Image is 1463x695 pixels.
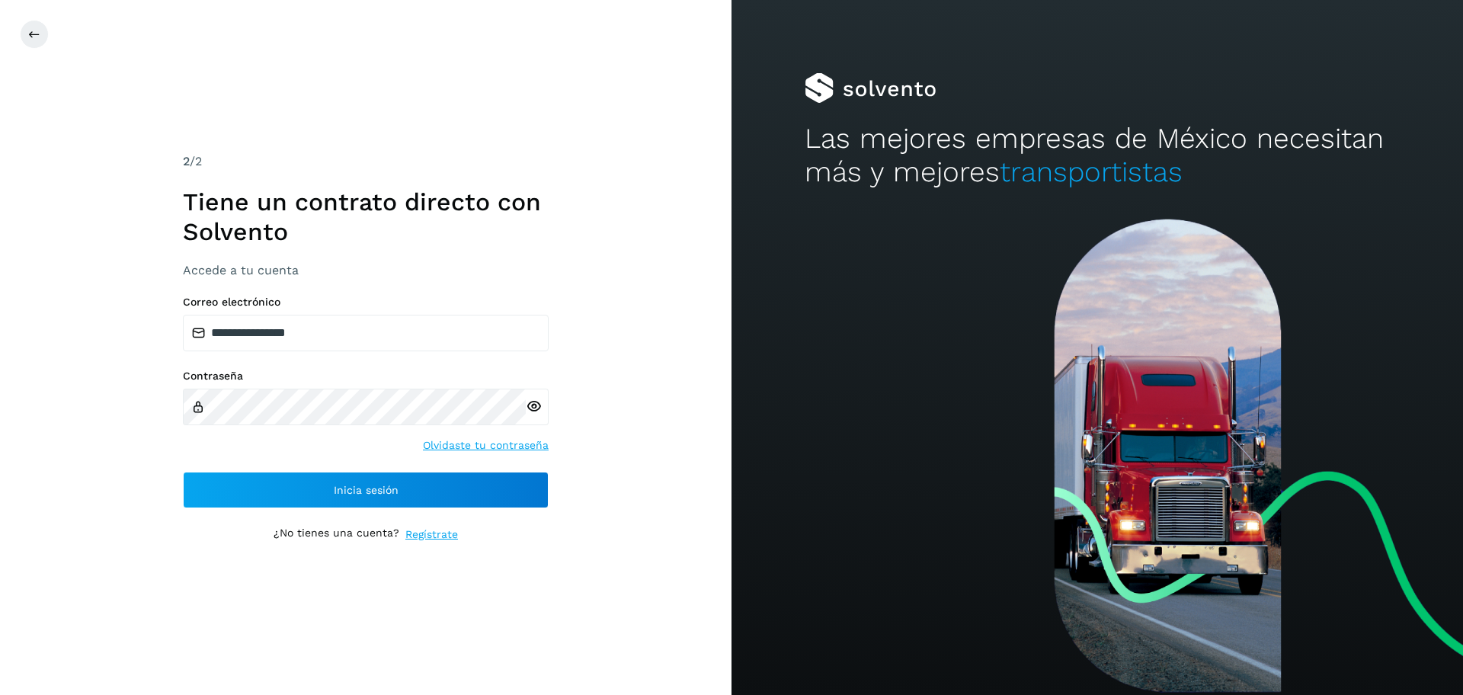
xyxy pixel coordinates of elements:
[423,437,549,453] a: Olvidaste tu contraseña
[183,187,549,246] h1: Tiene un contrato directo con Solvento
[1000,155,1183,188] span: transportistas
[183,152,549,171] div: /2
[183,154,190,168] span: 2
[334,485,399,495] span: Inicia sesión
[805,122,1390,190] h2: Las mejores empresas de México necesitan más y mejores
[183,370,549,383] label: Contraseña
[183,296,549,309] label: Correo electrónico
[183,263,549,277] h3: Accede a tu cuenta
[183,472,549,508] button: Inicia sesión
[274,527,399,543] p: ¿No tienes una cuenta?
[405,527,458,543] a: Regístrate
